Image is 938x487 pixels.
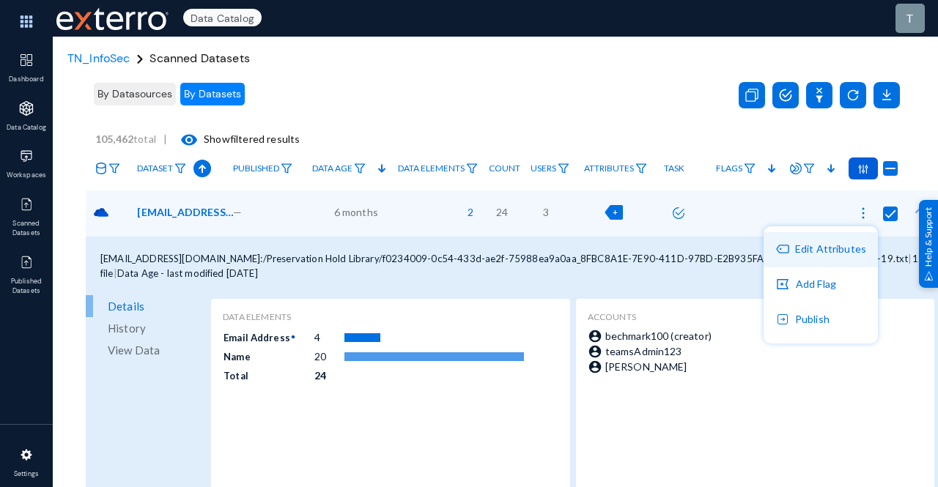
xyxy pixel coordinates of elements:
[764,267,878,302] button: Add Flag
[764,302,878,338] button: Publish
[776,242,789,256] img: icon-tag.svg
[776,313,789,326] img: icon-publish.svg
[772,274,793,294] img: icon-add-flag.svg
[764,232,878,267] button: Edit Attributes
